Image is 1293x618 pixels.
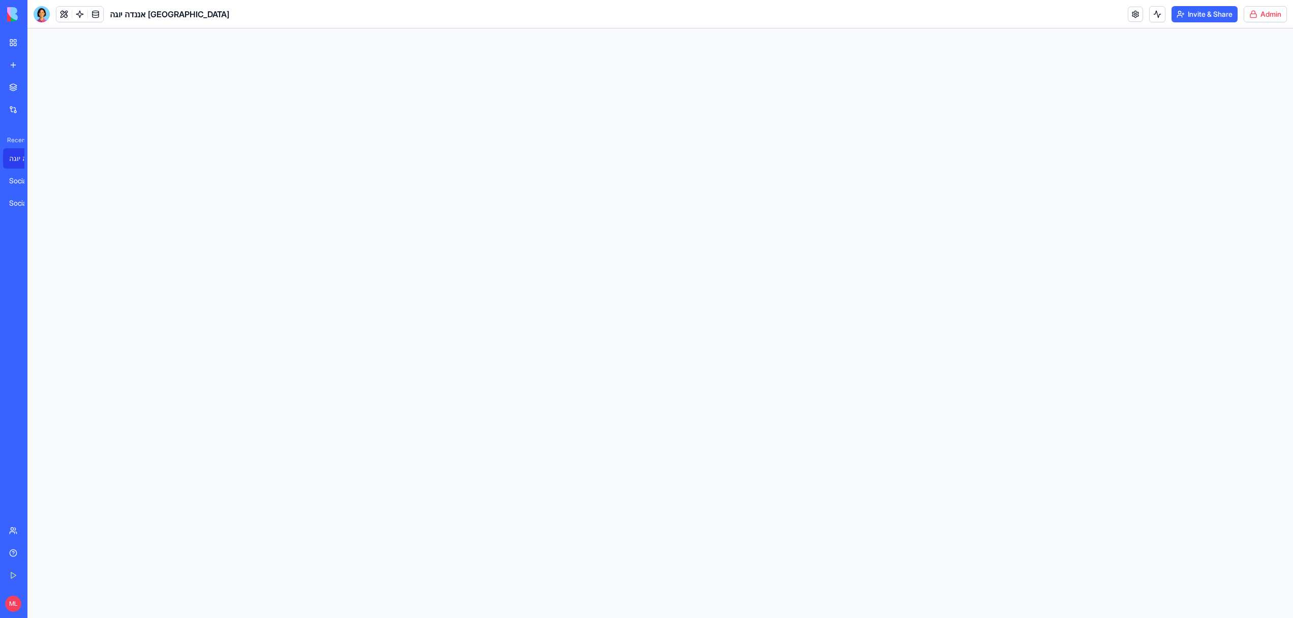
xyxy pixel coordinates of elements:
[1172,6,1238,22] button: Invite & Share
[3,148,44,169] a: אננדה יוגה [GEOGRAPHIC_DATA]
[3,193,44,213] a: Social Media Command Center
[9,153,38,164] div: אננדה יוגה [GEOGRAPHIC_DATA]
[110,8,229,20] span: אננדה יוגה [GEOGRAPHIC_DATA]
[9,176,38,186] div: Social Media Command Center
[7,7,70,21] img: logo
[3,136,24,144] span: Recent
[9,198,38,208] div: Social Media Command Center
[3,171,44,191] a: Social Media Command Center
[5,596,21,612] span: ML
[1244,6,1287,22] button: Admin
